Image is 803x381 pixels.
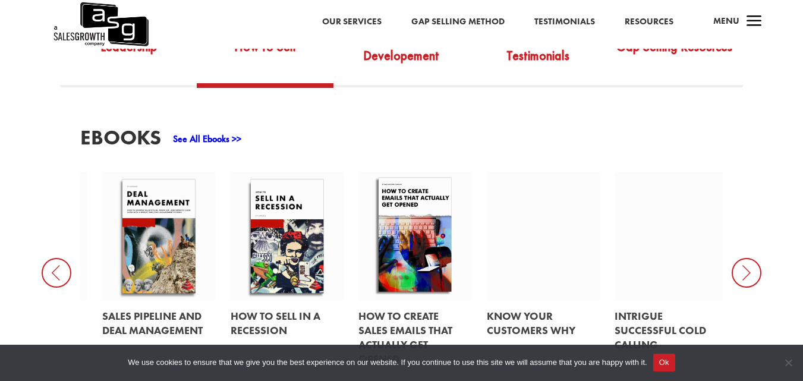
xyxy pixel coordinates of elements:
[625,14,673,30] a: Resources
[713,15,739,27] span: Menu
[606,27,743,83] a: Gap Selling Resources
[60,27,197,83] a: Leadership
[470,27,606,83] a: Case studies & Testimonials
[322,14,382,30] a: Our Services
[197,27,333,83] a: How to Sell
[742,10,766,34] span: a
[80,127,161,154] h3: EBooks
[173,133,241,145] a: See All Ebooks >>
[128,357,647,369] span: We use cookies to ensure that we give you the best experience on our website. If you continue to ...
[333,27,470,83] a: Prospecting & Business Developement
[534,14,595,30] a: Testimonials
[411,14,505,30] a: Gap Selling Method
[782,357,794,369] span: No
[653,354,675,371] button: Ok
